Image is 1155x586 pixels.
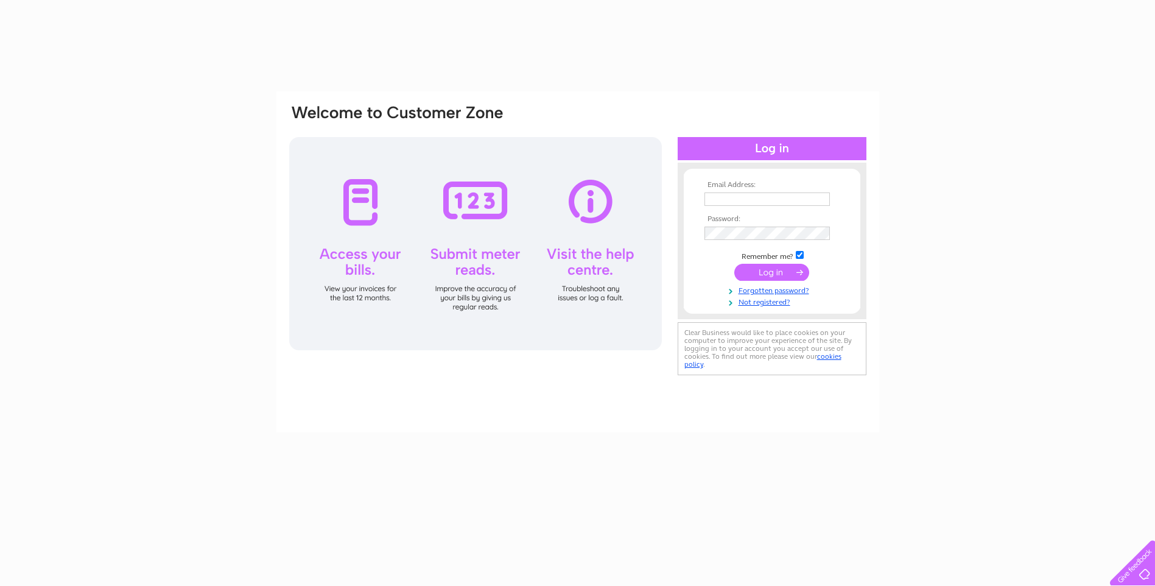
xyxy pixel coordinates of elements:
[701,181,843,189] th: Email Address:
[704,284,843,295] a: Forgotten password?
[701,249,843,261] td: Remember me?
[701,215,843,224] th: Password:
[678,322,866,375] div: Clear Business would like to place cookies on your computer to improve your experience of the sit...
[734,264,809,281] input: Submit
[684,352,841,369] a: cookies policy
[704,295,843,307] a: Not registered?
